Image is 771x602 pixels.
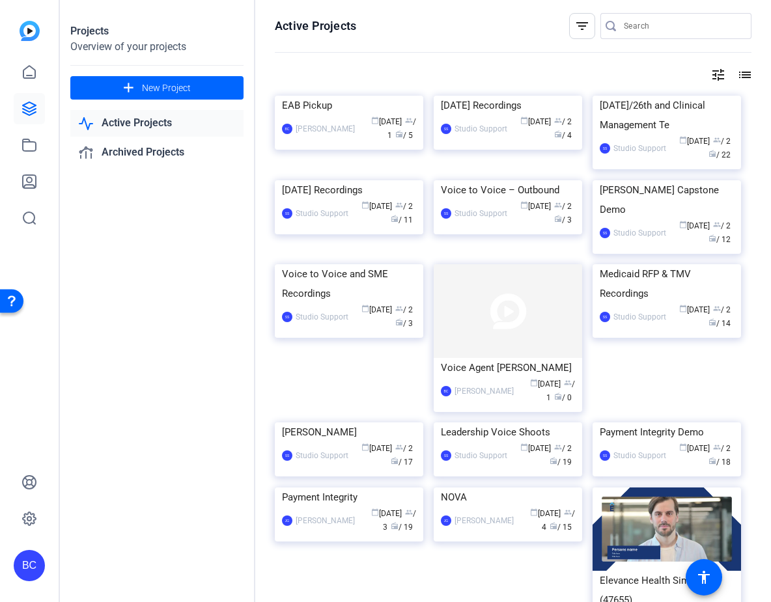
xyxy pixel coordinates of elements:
[441,96,575,115] div: [DATE] Recordings
[391,215,399,223] span: radio
[613,142,666,155] div: Studio Support
[282,264,416,303] div: Voice to Voice and SME Recordings
[441,422,575,442] div: Leadership Voice Shoots
[282,450,292,461] div: SS
[361,443,369,451] span: calendar_today
[600,264,734,303] div: Medicaid RFP & TMV Recordings
[395,201,403,209] span: group
[441,386,451,396] div: BC
[550,457,557,465] span: radio
[679,444,710,453] span: [DATE]
[530,508,538,516] span: calendar_today
[679,443,687,451] span: calendar_today
[600,450,610,461] div: SS
[395,443,403,451] span: group
[371,509,402,518] span: [DATE]
[550,522,557,530] span: radio
[391,457,399,465] span: radio
[395,131,413,140] span: / 5
[554,116,562,124] span: group
[395,130,403,138] span: radio
[554,444,572,453] span: / 2
[296,514,355,527] div: [PERSON_NAME]
[70,23,244,39] div: Projects
[361,444,392,453] span: [DATE]
[391,215,413,225] span: / 11
[441,180,575,200] div: Voice to Voice – Outbound
[282,312,292,322] div: SS
[708,150,731,159] span: / 22
[554,392,562,400] span: radio
[679,305,710,314] span: [DATE]
[554,215,572,225] span: / 3
[395,305,413,314] span: / 2
[708,235,731,244] span: / 12
[550,523,572,532] span: / 15
[708,319,731,328] span: / 14
[520,202,551,211] span: [DATE]
[696,569,712,585] mat-icon: accessibility
[713,443,721,451] span: group
[405,508,413,516] span: group
[554,202,572,211] span: / 2
[710,67,726,83] mat-icon: tune
[441,208,451,219] div: SS
[554,131,572,140] span: / 4
[708,150,716,157] span: radio
[708,318,716,326] span: radio
[361,201,369,209] span: calendar_today
[282,487,416,507] div: Payment Integrity
[679,137,710,146] span: [DATE]
[530,379,538,387] span: calendar_today
[600,143,610,154] div: SS
[395,202,413,211] span: / 2
[600,96,734,135] div: [DATE]/26th and Clinical Management Te
[441,358,575,377] div: Voice Agent [PERSON_NAME]
[600,312,610,322] div: SS
[708,457,716,465] span: radio
[554,443,562,451] span: group
[713,444,731,453] span: / 2
[520,116,528,124] span: calendar_today
[383,509,416,532] span: / 3
[679,221,710,230] span: [DATE]
[441,515,451,526] div: JG
[14,550,45,581] div: BC
[713,305,721,312] span: group
[713,137,731,146] span: / 2
[713,136,721,144] span: group
[361,305,369,312] span: calendar_today
[713,221,731,230] span: / 2
[564,379,572,387] span: group
[282,180,416,200] div: [DATE] Recordings
[282,208,292,219] div: SS
[554,201,562,209] span: group
[296,122,355,135] div: [PERSON_NAME]
[70,39,244,55] div: Overview of your projects
[455,207,507,220] div: Studio Support
[520,117,551,126] span: [DATE]
[530,379,561,389] span: [DATE]
[361,305,392,314] span: [DATE]
[554,117,572,126] span: / 2
[441,450,451,461] div: SS
[441,124,451,134] div: SS
[282,515,292,526] div: JG
[296,310,348,323] div: Studio Support
[70,76,244,100] button: New Project
[395,444,413,453] span: / 2
[120,80,137,96] mat-icon: add
[600,422,734,442] div: Payment Integrity Demo
[296,207,348,220] div: Studio Support
[70,110,244,137] a: Active Projects
[542,509,575,532] span: / 4
[550,458,572,467] span: / 19
[554,393,572,402] span: / 0
[282,124,292,134] div: BC
[613,449,666,462] div: Studio Support
[713,221,721,228] span: group
[679,221,687,228] span: calendar_today
[275,18,356,34] h1: Active Projects
[613,310,666,323] div: Studio Support
[613,226,666,239] div: Studio Support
